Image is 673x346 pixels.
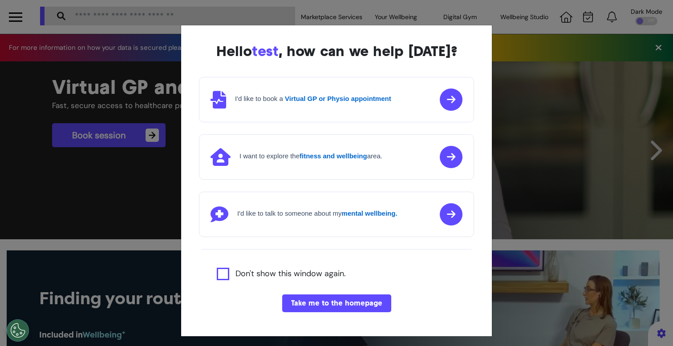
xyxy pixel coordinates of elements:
[282,294,391,312] button: Take me to the homepage
[285,95,391,102] strong: Virtual GP or Physio appointment
[252,43,279,60] span: test
[342,209,397,217] strong: mental wellbeing.
[237,209,397,217] h4: I'd like to talk to someone about my
[239,152,382,160] h4: I want to explore the area.
[199,43,474,59] div: Hello , how can we help [DATE]?
[217,268,229,280] input: Agree to privacy policy
[300,152,367,160] strong: fitness and wellbeing
[7,319,29,342] button: Open Preferences
[235,95,391,103] h4: I'd like to book a
[235,268,346,280] label: Don't show this window again.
